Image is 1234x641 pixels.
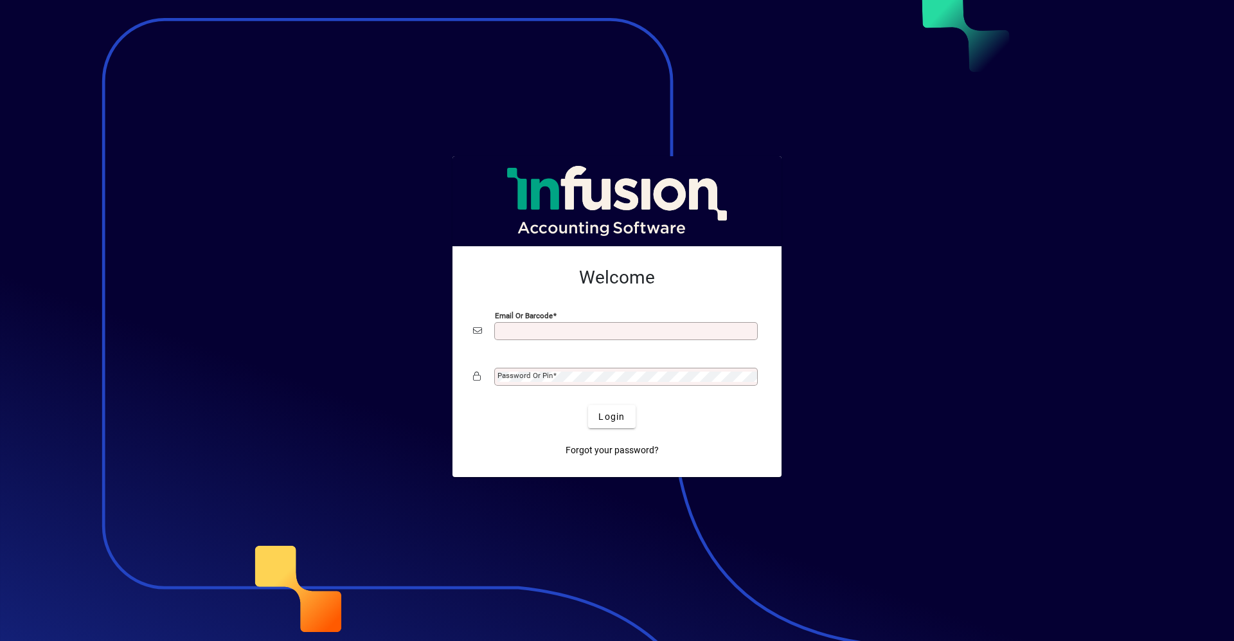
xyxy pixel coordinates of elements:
[473,267,761,289] h2: Welcome
[497,371,553,380] mat-label: Password or Pin
[560,438,664,462] a: Forgot your password?
[598,410,625,424] span: Login
[566,444,659,457] span: Forgot your password?
[588,405,635,428] button: Login
[495,311,553,320] mat-label: Email or Barcode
